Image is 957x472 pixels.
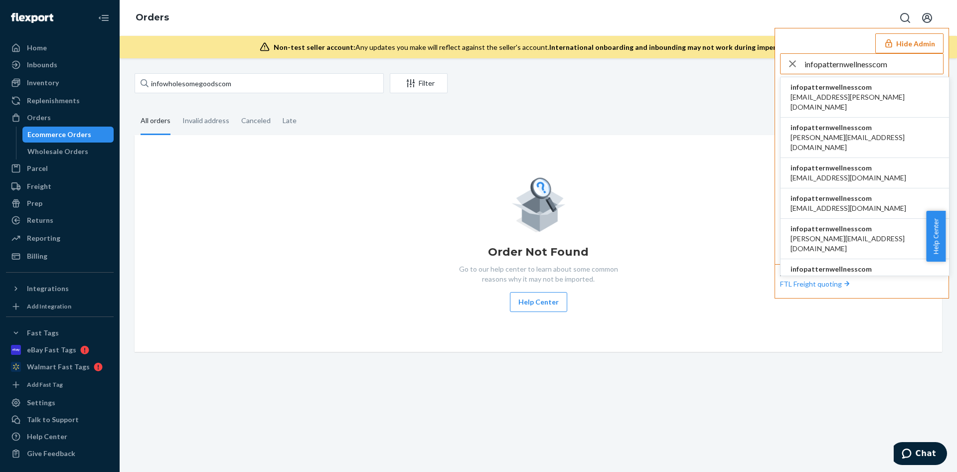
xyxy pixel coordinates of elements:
[791,82,939,92] span: infopatternwellnesscom
[791,264,939,274] span: infopatternwellnesscom
[791,163,906,173] span: infopatternwellnesscom
[549,43,807,51] span: International onboarding and inbounding may not work during impersonation.
[6,178,114,194] a: Freight
[791,92,939,112] span: [EMAIL_ADDRESS][PERSON_NAME][DOMAIN_NAME]
[791,173,906,183] span: [EMAIL_ADDRESS][DOMAIN_NAME]
[27,198,42,208] div: Prep
[27,181,51,191] div: Freight
[27,113,51,123] div: Orders
[6,325,114,341] button: Fast Tags
[6,57,114,73] a: Inbounds
[135,73,384,93] input: Search orders
[27,233,60,243] div: Reporting
[6,301,114,313] a: Add Integration
[6,230,114,246] a: Reporting
[6,429,114,445] a: Help Center
[791,203,906,213] span: [EMAIL_ADDRESS][DOMAIN_NAME]
[27,328,59,338] div: Fast Tags
[791,234,939,254] span: [PERSON_NAME][EMAIL_ADDRESS][DOMAIN_NAME]
[27,449,75,459] div: Give Feedback
[780,280,852,288] a: FTL Freight quoting
[6,412,114,428] button: Talk to Support
[6,195,114,211] a: Prep
[27,284,69,294] div: Integrations
[791,193,906,203] span: infopatternwellnesscom
[511,175,566,232] img: Empty list
[182,108,229,134] div: Invalid address
[27,380,63,389] div: Add Fast Tag
[6,93,114,109] a: Replenishments
[791,274,939,294] span: [PERSON_NAME][EMAIL_ADDRESS][PERSON_NAME][DOMAIN_NAME]
[6,110,114,126] a: Orders
[917,8,937,28] button: Open account menu
[390,73,448,93] button: Filter
[510,292,567,312] button: Help Center
[791,123,939,133] span: infopatternwellnesscom
[128,3,177,32] ol: breadcrumbs
[141,108,170,135] div: All orders
[875,33,944,53] button: Hide Admin
[27,362,90,372] div: Walmart Fast Tags
[6,359,114,375] a: Walmart Fast Tags
[791,133,939,153] span: [PERSON_NAME][EMAIL_ADDRESS][DOMAIN_NAME]
[27,215,53,225] div: Returns
[27,345,76,355] div: eBay Fast Tags
[27,147,88,157] div: Wholesale Orders
[6,75,114,91] a: Inventory
[274,42,807,52] div: Any updates you make will reflect against the seller's account.
[6,379,114,391] a: Add Fast Tag
[6,395,114,411] a: Settings
[241,108,271,134] div: Canceled
[27,60,57,70] div: Inbounds
[451,264,626,284] p: Go to our help center to learn about some common reasons why it may not be imported.
[22,144,114,159] a: Wholesale Orders
[488,244,589,260] h1: Order Not Found
[6,281,114,297] button: Integrations
[895,8,915,28] button: Open Search Box
[6,212,114,228] a: Returns
[11,13,53,23] img: Flexport logo
[27,251,47,261] div: Billing
[27,163,48,173] div: Parcel
[791,224,939,234] span: infopatternwellnesscom
[6,342,114,358] a: eBay Fast Tags
[6,160,114,176] a: Parcel
[94,8,114,28] button: Close Navigation
[27,415,79,425] div: Talk to Support
[6,446,114,462] button: Give Feedback
[390,78,447,88] div: Filter
[27,43,47,53] div: Home
[283,108,297,134] div: Late
[6,40,114,56] a: Home
[22,127,114,143] a: Ecommerce Orders
[27,78,59,88] div: Inventory
[6,248,114,264] a: Billing
[136,12,169,23] a: Orders
[27,302,71,311] div: Add Integration
[27,130,91,140] div: Ecommerce Orders
[894,442,947,467] iframe: Opens a widget where you can chat to one of our agents
[274,43,355,51] span: Non-test seller account:
[804,54,943,74] input: Search or paste seller ID
[27,398,55,408] div: Settings
[926,211,946,262] button: Help Center
[27,432,67,442] div: Help Center
[27,96,80,106] div: Replenishments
